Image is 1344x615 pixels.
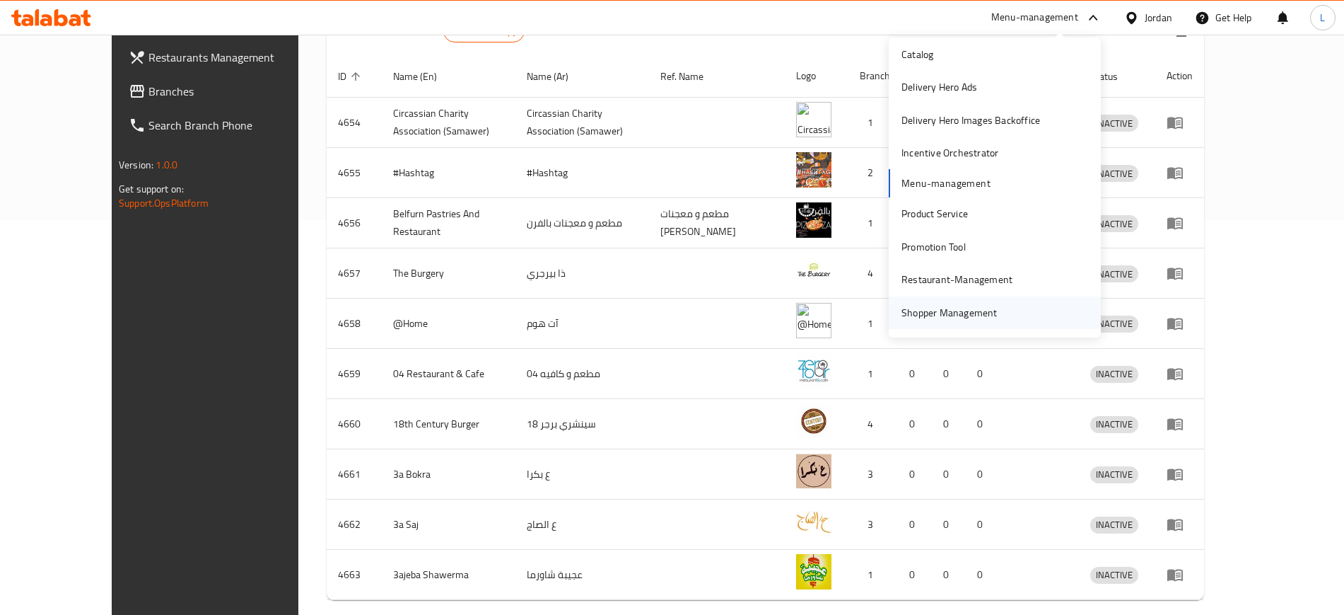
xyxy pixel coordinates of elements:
td: 4663 [327,550,382,600]
img: ​Circassian ​Charity ​Association​ (Samawer) [796,102,831,137]
a: Support.OpsPlatform [119,194,209,212]
div: Menu [1167,114,1193,131]
td: 0 [898,399,932,449]
td: ​Circassian ​Charity ​Association​ (Samawer) [382,98,515,148]
img: 04 Restaurant & Cafe [796,353,831,389]
div: Jordan [1145,10,1172,25]
td: 0 [898,500,932,550]
img: #Hashtag [796,152,831,188]
div: Incentive Orchestrator [901,145,998,161]
td: 0 [966,399,1000,449]
div: Product Service [901,206,968,222]
td: The Burgery [382,248,515,299]
td: 18 سينشري برجر [515,399,649,449]
td: 0 [966,449,1000,500]
td: 4659 [327,349,382,399]
td: مطعم و معجنات بالفرن [515,198,649,248]
span: Status [1090,68,1136,85]
td: 4661 [327,449,382,500]
div: INACTIVE [1090,215,1138,232]
td: 4660 [327,399,382,449]
span: 1.0.0 [156,156,177,174]
span: Restaurants Management [148,49,325,66]
td: ذا بيرجري [515,248,649,299]
td: 3 [848,449,898,500]
span: INACTIVE [1090,216,1138,232]
td: 1 [848,299,898,349]
td: @Home [382,299,515,349]
img: @Home [796,303,831,338]
td: Belfurn Pastries And Restaurant [382,198,515,248]
span: INACTIVE [1090,115,1138,132]
td: 18th Century Burger [382,399,515,449]
table: enhanced table [327,54,1204,600]
td: 3a Saj [382,500,515,550]
td: 4654 [327,98,382,148]
div: Catalog [901,47,933,62]
div: Menu [1167,466,1193,483]
a: Search Branch Phone [117,108,336,142]
td: 4 [848,399,898,449]
span: INACTIVE [1090,316,1138,332]
img: 18th Century Burger [796,403,831,439]
td: 0 [898,449,932,500]
td: 4655 [327,148,382,198]
span: INACTIVE [1090,416,1138,432]
span: Version: [119,156,153,174]
div: Delivery Hero Ads [901,79,977,95]
div: INACTIVE [1090,366,1138,383]
td: 4657 [327,248,382,299]
td: 3 [848,500,898,550]
div: Menu [1167,214,1193,231]
td: 0 [966,550,1000,600]
div: Menu [1167,516,1193,533]
div: INACTIVE [1090,265,1138,282]
td: 2 [848,148,898,198]
h2: Restaurants list [338,19,525,42]
td: 3a Bokra [382,449,515,500]
td: 0 [932,500,966,550]
td: 1 [848,550,898,600]
img: 3a Bokra [796,454,831,489]
td: ​Circassian ​Charity ​Association​ (Samawer) [515,98,649,148]
div: Menu [1167,365,1193,382]
td: 0 [932,399,966,449]
td: آت هوم [515,299,649,349]
span: Search Branch Phone [148,117,325,134]
div: Menu [1167,164,1193,181]
div: Menu [1167,415,1193,432]
td: 04 Restaurant & Cafe [382,349,515,399]
td: 0 [932,550,966,600]
td: 0 [966,500,1000,550]
img: Belfurn Pastries And Restaurant [796,202,831,238]
span: INACTIVE [1090,517,1138,533]
span: INACTIVE [1090,166,1138,182]
td: ع بكرا [515,449,649,500]
img: 3a Saj [796,504,831,539]
td: 1 [848,349,898,399]
span: Name (Ar) [527,68,587,85]
div: Promotion Tool [901,239,966,255]
td: 0 [932,349,966,399]
span: Get support on: [119,180,184,198]
td: 1 [848,98,898,148]
span: Name (En) [393,68,455,85]
div: INACTIVE [1090,466,1138,483]
div: Shopper Management [901,305,998,321]
td: 0 [932,449,966,500]
td: #Hashtag [515,148,649,198]
td: 3ajeba Shawerma [382,550,515,600]
th: Action [1155,54,1204,98]
div: Menu [1167,265,1193,282]
span: Branches [148,83,325,100]
td: 4662 [327,500,382,550]
span: INACTIVE [1090,266,1138,282]
td: 4656 [327,198,382,248]
td: 0 [898,550,932,600]
div: Menu-management [991,9,1078,26]
span: INACTIVE [1090,567,1138,583]
span: INACTIVE [1090,366,1138,382]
